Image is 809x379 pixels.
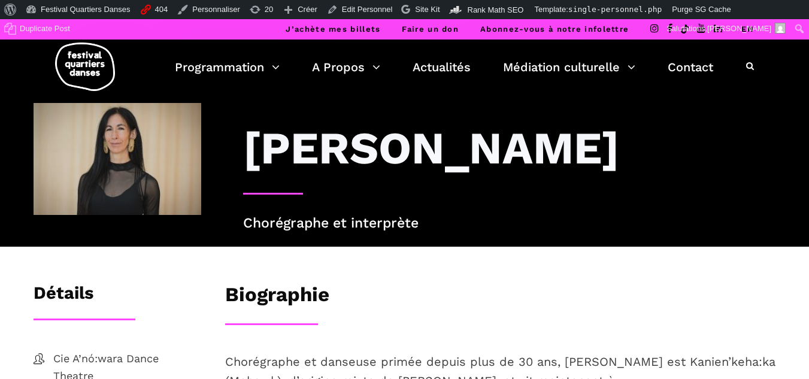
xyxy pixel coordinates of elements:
[413,57,471,77] a: Actualités
[20,19,70,38] span: Duplicate Post
[55,43,115,91] img: logo-fqd-med
[480,25,629,34] a: Abonnez-vous à notre infolettre
[175,57,280,77] a: Programmation
[312,57,380,77] a: A Propos
[668,57,713,77] a: Contact
[286,25,380,34] a: J’achète mes billets
[34,283,93,313] h3: Détails
[468,5,524,14] span: Rank Math SEO
[243,213,776,235] p: Chorégraphe et interprète
[34,103,201,215] img: Barbara Kaneratonni Diabo – photo by Sylvie-Ann Paré PDM-2021-28 – Barbara Diabo
[415,5,440,14] span: Site Kit
[662,19,790,38] a: Salutations,
[568,5,662,14] span: single-personnel.php
[707,24,771,33] span: [PERSON_NAME]
[225,283,329,313] h3: Biographie
[243,121,619,175] h3: [PERSON_NAME]
[503,57,635,77] a: Médiation culturelle
[402,25,459,34] a: Faire un don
